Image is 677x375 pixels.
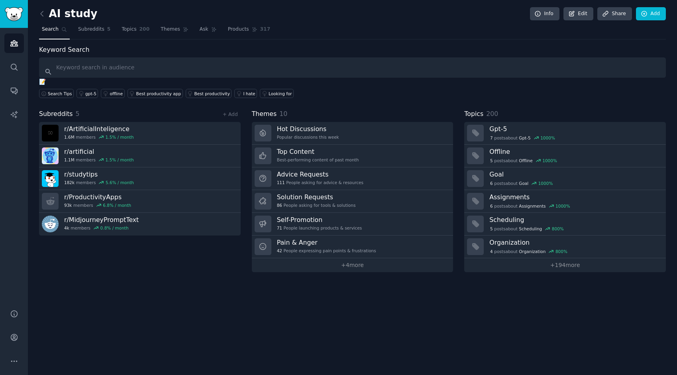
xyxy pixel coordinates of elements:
span: Offline [519,158,532,163]
a: Products317 [225,23,273,39]
h3: r/ studytips [64,170,134,179]
div: offline [110,91,123,96]
a: Edit [563,7,593,21]
a: Self-Promotion71People launching products & services [252,213,453,236]
h3: Hot Discussions [277,125,339,133]
div: members [64,225,139,231]
span: Ask [200,26,208,33]
a: Advice Requests111People asking for advice & resources [252,167,453,190]
a: Organization4postsaboutOrganization800% [464,236,666,258]
h3: Goal [489,170,660,179]
div: post s about [489,157,557,164]
a: Top ContentBest-performing content of past month [252,145,453,167]
span: 5 [490,226,493,232]
img: artificial [42,147,59,164]
div: post s about [489,134,555,141]
a: r/artificial1.1Mmembers1.5% / month [39,145,241,167]
span: Subreddits [39,109,73,119]
div: People asking for tools & solutions [277,202,356,208]
h3: r/ artificial [64,147,134,156]
h3: r/ ProductivityApps [64,193,131,201]
span: 93k [64,202,72,208]
span: Themes [161,26,180,33]
span: 111 [277,180,285,185]
a: r/ProductivityApps93kmembers6.8% / month [39,190,241,213]
span: 200 [139,26,150,33]
div: 1.5 % / month [106,134,134,140]
img: MidjourneyPromptText [42,216,59,232]
div: members [64,134,134,140]
span: Scheduling [519,226,542,232]
a: r/MidjourneyPromptText4kmembers0.8% / month [39,213,241,236]
span: Assignments [519,203,546,209]
div: 1000 % [542,158,557,163]
div: 6.8 % / month [103,202,131,208]
h3: r/ ArtificialInteligence [64,125,134,133]
a: Add [636,7,666,21]
span: Gpt-5 [519,135,530,141]
h3: Scheduling [489,216,660,224]
a: Pain & Anger42People expressing pain points & frustrations [252,236,453,258]
span: 1.6M [64,134,75,140]
div: 800 % [555,249,567,254]
div: 5.6 % / month [106,180,134,185]
a: Share [597,7,632,21]
a: Search [39,23,70,39]
h3: Pain & Anger [277,238,376,247]
div: 0.8 % / month [100,225,129,231]
div: gpt-5 [85,91,96,96]
div: 800 % [552,226,564,232]
h3: Organization [489,238,660,247]
span: 6 [490,203,493,209]
h3: Advice Requests [277,170,363,179]
div: 1000 % [538,181,553,186]
div: People asking for advice & resources [277,180,363,185]
span: 4k [64,225,69,231]
span: 86 [277,202,282,208]
span: Themes [252,109,277,119]
div: post s about [489,202,571,210]
button: 📝 [39,78,46,86]
a: Ask [197,23,220,39]
span: 317 [260,26,271,33]
span: Organization [519,249,546,254]
label: Keyword Search [39,46,89,53]
img: ArtificialInteligence [42,125,59,141]
a: offline [101,89,124,98]
span: Topics [464,109,483,119]
span: 42 [277,248,282,253]
a: Scheduling5postsaboutScheduling800% [464,213,666,236]
span: Goal [519,181,528,186]
h3: Top Content [277,147,359,156]
div: Looking for [269,91,292,96]
a: Hot DiscussionsPopular discussions this week [252,122,453,145]
span: Search [42,26,59,33]
h3: Assignments [489,193,660,201]
span: Topics [122,26,136,33]
div: post s about [489,248,568,255]
span: 4 [490,249,493,254]
span: 6 [490,181,493,186]
a: Assignments6postsaboutAssignments1000% [464,190,666,213]
span: Products [228,26,249,33]
div: People launching products & services [277,225,362,231]
h3: Gpt-5 [489,125,660,133]
h3: r/ MidjourneyPromptText [64,216,139,224]
span: 7 [490,135,493,141]
div: 1000 % [555,203,570,209]
div: Popular discussions this week [277,134,339,140]
div: People expressing pain points & frustrations [277,248,376,253]
div: post s about [489,225,564,232]
a: Best productivity [186,89,232,98]
a: +194more [464,258,666,272]
div: Best productivity app [136,91,181,96]
span: 182k [64,180,75,185]
div: members [64,157,134,163]
h3: Offline [489,147,660,156]
input: Keyword search in audience [39,57,666,78]
h3: Self-Promotion [277,216,362,224]
span: 5 [107,26,111,33]
h3: Solution Requests [277,193,356,201]
span: 200 [486,110,498,118]
a: gpt-5 [77,89,98,98]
